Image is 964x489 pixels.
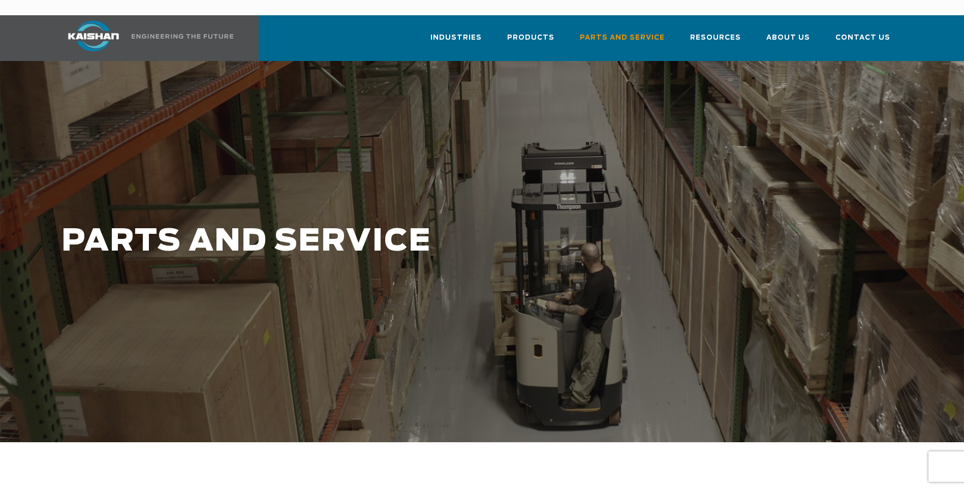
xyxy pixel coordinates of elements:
[507,32,554,44] span: Products
[132,34,233,39] img: Engineering the future
[690,24,741,59] a: Resources
[430,24,482,59] a: Industries
[580,24,665,59] a: Parts and Service
[835,24,890,59] a: Contact Us
[766,24,810,59] a: About Us
[580,32,665,44] span: Parts and Service
[55,15,235,61] a: Kaishan USA
[835,32,890,44] span: Contact Us
[55,21,132,51] img: kaishan logo
[690,32,741,44] span: Resources
[766,32,810,44] span: About Us
[430,32,482,44] span: Industries
[507,24,554,59] a: Products
[61,225,761,259] h1: PARTS AND SERVICE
